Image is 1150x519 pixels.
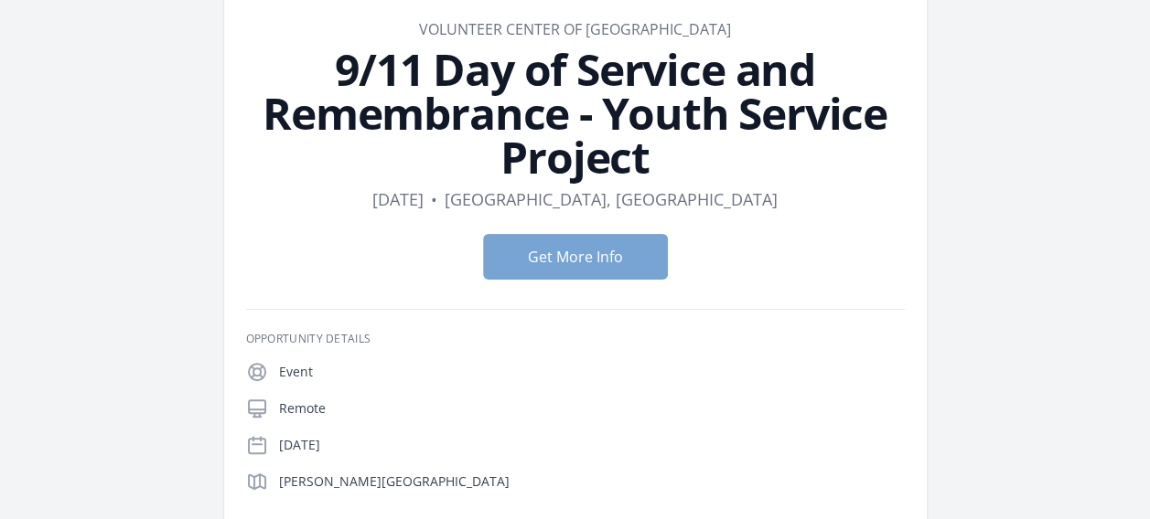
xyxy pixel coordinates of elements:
[445,186,778,212] dd: [GEOGRAPHIC_DATA], [GEOGRAPHIC_DATA]
[279,436,905,454] p: [DATE]
[246,48,905,179] h1: 9/11 Day of Service and Remembrance - Youth Service Project
[372,186,424,212] dd: [DATE]
[483,234,668,280] button: Get More Info
[279,399,905,418] p: Remote
[419,19,731,39] a: Volunteer Center of [GEOGRAPHIC_DATA]
[246,332,905,346] h3: Opportunity Details
[279,363,905,381] p: Event
[431,186,437,212] div: •
[279,472,905,491] p: [PERSON_NAME][GEOGRAPHIC_DATA]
